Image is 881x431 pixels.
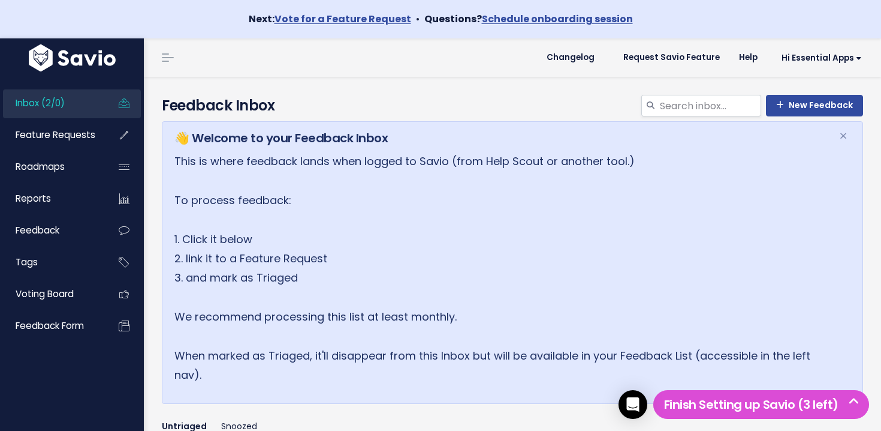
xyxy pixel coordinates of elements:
[614,49,729,67] a: Request Savio Feature
[766,95,863,116] a: New Feedback
[162,95,863,116] h4: Feedback Inbox
[729,49,767,67] a: Help
[3,249,99,276] a: Tags
[3,312,99,340] a: Feedback form
[767,49,871,67] a: Hi Essential Apps
[3,153,99,181] a: Roadmaps
[16,160,65,173] span: Roadmaps
[16,288,74,300] span: Voting Board
[274,12,411,26] a: Vote for a Feature Request
[16,128,95,141] span: Feature Requests
[547,53,595,62] span: Changelog
[482,12,633,26] a: Schedule onboarding session
[16,97,65,109] span: Inbox (2/0)
[3,217,99,244] a: Feedback
[16,319,84,332] span: Feedback form
[249,12,411,26] strong: Next:
[827,122,859,151] button: Close
[3,185,99,212] a: Reports
[174,129,824,147] h5: 👋 Welcome to your Feedback Inbox
[3,280,99,308] a: Voting Board
[839,126,847,146] span: ×
[618,390,647,419] div: Open Intercom Messenger
[424,12,633,26] strong: Questions?
[16,192,51,205] span: Reports
[782,53,862,62] span: Hi Essential Apps
[416,12,420,26] span: •
[659,396,864,414] h5: Finish Setting up Savio (3 left)
[174,152,824,385] p: This is where feedback lands when logged to Savio (from Help Scout or another tool.) To process f...
[3,121,99,149] a: Feature Requests
[26,44,119,71] img: logo-white.9d6f32f41409.svg
[16,256,38,268] span: Tags
[659,95,761,116] input: Search inbox...
[16,224,59,237] span: Feedback
[3,89,99,117] a: Inbox (2/0)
